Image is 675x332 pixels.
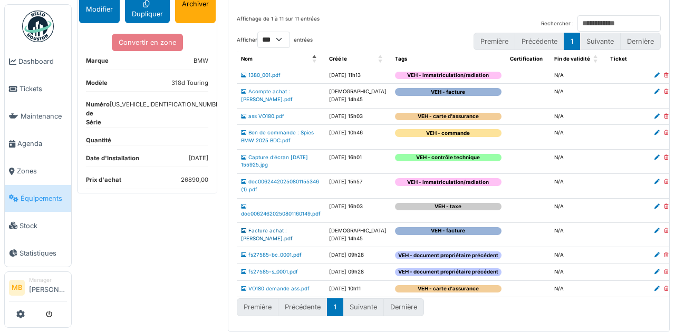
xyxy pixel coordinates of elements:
td: [DATE] 16h01 [325,149,391,173]
div: VEH - immatriculation/radiation [395,72,502,80]
span: Zones [17,166,67,176]
a: Bon de commande : Spies BMW 2025 BDC.pdf [241,130,314,143]
img: Badge_color-CXgf-gQk.svg [22,11,54,42]
a: Zones [5,158,71,185]
div: VEH - document propriétaire précédent [395,251,502,259]
a: Dashboard [5,48,71,75]
dd: [DATE] [189,154,208,163]
td: N/A [550,263,606,280]
li: [PERSON_NAME] [29,276,67,299]
span: Fin de validité [554,56,590,62]
span: Créé le [329,56,347,62]
div: VEH - facture [395,227,502,235]
div: VEH - commande [395,129,502,137]
td: [DATE] 10h11 [325,280,391,297]
a: Capture d’écran [DATE] 155925.jpg [241,154,308,168]
a: Agenda [5,130,71,158]
dd: [US_VEHICLE_IDENTIFICATION_NUMBER] [110,100,225,122]
span: Stock [20,221,67,231]
span: Certification [510,56,543,62]
td: N/A [550,149,606,173]
dt: Prix d'achat [86,175,121,189]
nav: pagination [474,33,661,50]
div: VEH - carte d'assurance [395,285,502,293]
span: Ticket [610,56,627,62]
td: [DATE] 11h13 [325,67,391,84]
td: N/A [550,247,606,264]
a: Équipements [5,185,71,212]
td: [DATE] 09h28 [325,247,391,264]
td: N/A [550,198,606,222]
dd: 26890,00 [181,175,208,184]
td: N/A [550,222,606,247]
dt: Quantité [86,136,111,145]
a: fs27585-s_0001.pdf [241,269,298,275]
td: N/A [550,174,606,198]
button: 1 [564,33,580,50]
span: Maintenance [21,111,67,121]
select: Afficherentrées [257,32,290,48]
label: Rechercher : [541,20,574,28]
span: Agenda [17,139,67,149]
td: N/A [550,67,606,84]
dt: Date d'Installation [86,154,139,167]
dd: 318d Touring [171,79,208,87]
div: VEH - document propriétaire précédent [395,268,502,276]
td: [DATE] 10h46 [325,125,391,149]
td: [DATE] 09h28 [325,263,391,280]
td: N/A [550,125,606,149]
td: [DATE] 15h57 [325,174,391,198]
div: VEH - immatriculation/radiation [395,178,502,186]
dd: BMW [194,56,208,65]
a: Stock [5,212,71,239]
div: VEH - taxe [395,203,502,211]
span: Fin de validité: Activate to sort [593,51,600,67]
a: Acompte achat : [PERSON_NAME].pdf [241,89,293,102]
td: [DEMOGRAPHIC_DATA][DATE] 14h45 [325,222,391,247]
span: Créé le: Activate to sort [378,51,384,67]
td: N/A [550,108,606,125]
div: Manager [29,276,67,284]
td: N/A [550,84,606,108]
dt: Numéro de Série [86,100,110,126]
nav: pagination [237,298,424,316]
dt: Marque [86,56,109,70]
a: 1380_001.pdf [241,72,281,78]
a: doc00624420250801155346 (1).pdf [241,179,319,192]
div: VEH - contrôle technique [395,154,502,162]
a: doc00624620250801160149.pdf [241,203,321,217]
span: Statistiques [20,248,67,258]
td: [DATE] 16h03 [325,198,391,222]
span: Nom [241,56,253,62]
label: Afficher entrées [237,32,313,48]
li: MB [9,280,25,296]
a: MB Manager[PERSON_NAME] [9,276,67,301]
a: Statistiques [5,239,71,267]
span: Dashboard [18,56,67,66]
button: 1 [327,298,343,316]
td: [DEMOGRAPHIC_DATA][DATE] 14h45 [325,84,391,108]
span: Équipements [21,193,67,203]
a: Tickets [5,75,71,103]
a: fs27585-bc_0001.pdf [241,252,302,258]
td: [DATE] 15h03 [325,108,391,125]
span: Nom: Activate to invert sorting [312,51,319,67]
a: Facture achat : [PERSON_NAME].pdf [241,228,293,241]
span: Tickets [20,84,67,94]
a: VO180 demande ass.pdf [241,286,310,291]
span: Tags [395,56,407,62]
td: N/A [550,280,606,297]
div: VEH - facture [395,88,502,96]
a: ass VO180.pdf [241,113,284,119]
div: Affichage de 1 à 11 sur 11 entrées [237,15,320,32]
dt: Modèle [86,79,108,92]
div: VEH - carte d'assurance [395,113,502,121]
a: Maintenance [5,103,71,130]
